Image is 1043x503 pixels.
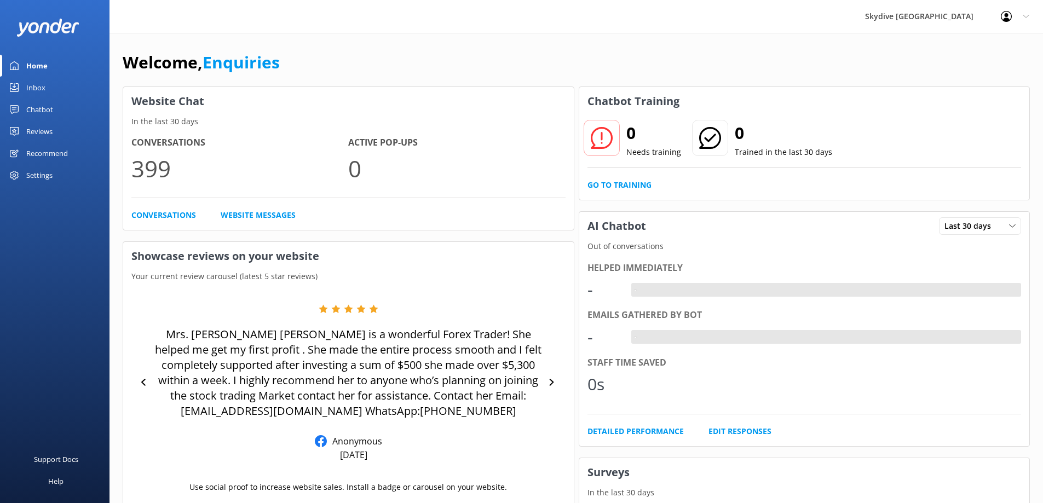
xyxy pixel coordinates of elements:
div: - [631,330,639,344]
div: - [631,283,639,297]
p: 0 [348,150,565,187]
img: Facebook Reviews [315,435,327,447]
h3: AI Chatbot [579,212,654,240]
p: Needs training [626,146,681,158]
img: yonder-white-logo.png [16,19,79,37]
span: Last 30 days [944,220,998,232]
h4: Active Pop-ups [348,136,565,150]
div: - [587,276,620,303]
a: Go to Training [587,179,652,191]
h4: Conversations [131,136,348,150]
div: Inbox [26,77,45,99]
p: Use social proof to increase website sales. Install a badge or carousel on your website. [189,481,507,493]
div: Reviews [26,120,53,142]
div: Emails gathered by bot [587,308,1022,322]
p: Out of conversations [579,240,1030,252]
div: Settings [26,164,53,186]
a: Enquiries [203,51,280,73]
p: Your current review carousel (latest 5 star reviews) [123,270,574,282]
h2: 0 [735,120,832,146]
a: Conversations [131,209,196,221]
h2: 0 [626,120,681,146]
p: In the last 30 days [123,115,574,128]
h3: Showcase reviews on your website [123,242,574,270]
a: Edit Responses [708,425,771,437]
div: 0s [587,371,620,397]
a: Detailed Performance [587,425,684,437]
div: Help [48,470,64,492]
h1: Welcome, [123,49,280,76]
div: Support Docs [34,448,78,470]
h3: Website Chat [123,87,574,115]
p: [DATE] [340,449,367,461]
h3: Surveys [579,458,1030,487]
h3: Chatbot Training [579,87,688,115]
div: Chatbot [26,99,53,120]
p: 399 [131,150,348,187]
div: - [587,324,620,350]
p: In the last 30 days [579,487,1030,499]
div: Recommend [26,142,68,164]
div: Helped immediately [587,261,1022,275]
p: Anonymous [327,435,382,447]
div: Staff time saved [587,356,1022,370]
div: Home [26,55,48,77]
p: Trained in the last 30 days [735,146,832,158]
p: Mrs. [PERSON_NAME] [PERSON_NAME] is a wonderful Forex Trader! She helped me get my first profit .... [153,327,544,419]
a: Website Messages [221,209,296,221]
